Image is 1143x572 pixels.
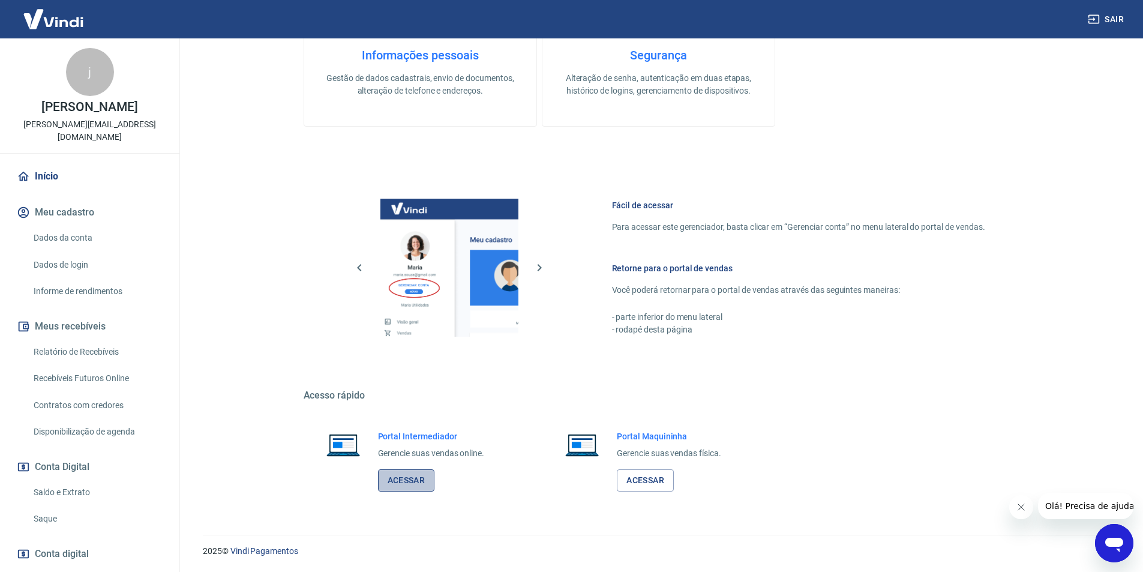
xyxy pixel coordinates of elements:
span: Olá! Precisa de ajuda? [7,8,101,18]
a: Saque [29,507,165,531]
iframe: Botão para abrir a janela de mensagens [1095,524,1133,562]
a: Informe de rendimentos [29,279,165,304]
p: Gerencie suas vendas online. [378,447,485,460]
button: Conta Digital [14,454,165,480]
a: Acessar [378,469,435,492]
h5: Acesso rápido [304,390,1014,402]
h4: Informações pessoais [323,48,517,62]
p: Você poderá retornar para o portal de vendas através das seguintes maneiras: [612,284,985,297]
a: Dados da conta [29,226,165,250]
a: Acessar [617,469,674,492]
div: j [66,48,114,96]
p: - parte inferior do menu lateral [612,311,985,324]
p: Gestão de dados cadastrais, envio de documentos, alteração de telefone e endereços. [323,72,517,97]
a: Dados de login [29,253,165,277]
button: Meus recebíveis [14,313,165,340]
img: Imagem da dashboard mostrando o botão de gerenciar conta na sidebar no lado esquerdo [380,199,518,337]
a: Disponibilização de agenda [29,420,165,444]
a: Conta digital [14,541,165,567]
span: Conta digital [35,546,89,562]
h6: Portal Maquininha [617,430,721,442]
a: Relatório de Recebíveis [29,340,165,364]
p: [PERSON_NAME][EMAIL_ADDRESS][DOMAIN_NAME] [10,118,170,143]
p: [PERSON_NAME] [41,101,137,113]
p: Alteração de senha, autenticação em duas etapas, histórico de logins, gerenciamento de dispositivos. [562,72,755,97]
a: Contratos com credores [29,393,165,418]
p: Gerencie suas vendas física. [617,447,721,460]
h4: Segurança [562,48,755,62]
img: Imagem de um notebook aberto [318,430,368,459]
h6: Portal Intermediador [378,430,485,442]
a: Saldo e Extrato [29,480,165,505]
p: - rodapé desta página [612,324,985,336]
img: Vindi [14,1,92,37]
a: Início [14,163,165,190]
h6: Retorne para o portal de vendas [612,262,985,274]
p: 2025 © [203,545,1114,558]
img: Imagem de um notebook aberto [557,430,607,459]
iframe: Fechar mensagem [1009,495,1033,519]
a: Vindi Pagamentos [230,546,298,556]
p: Para acessar este gerenciador, basta clicar em “Gerenciar conta” no menu lateral do portal de ven... [612,221,985,233]
button: Meu cadastro [14,199,165,226]
iframe: Mensagem da empresa [1038,493,1133,519]
h6: Fácil de acessar [612,199,985,211]
button: Sair [1085,8,1129,31]
a: Recebíveis Futuros Online [29,366,165,391]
